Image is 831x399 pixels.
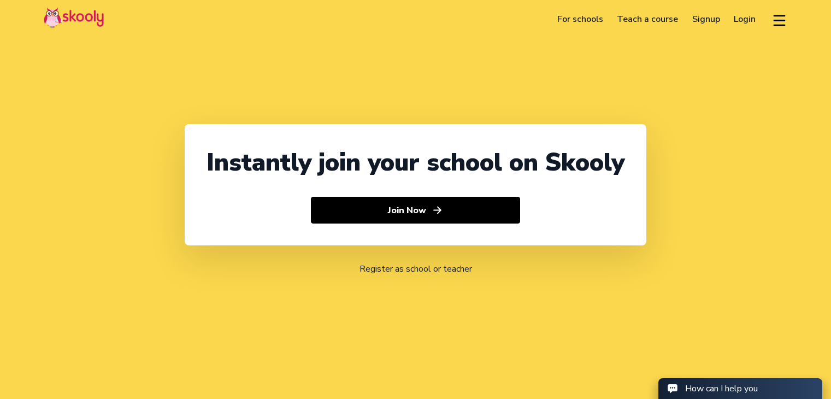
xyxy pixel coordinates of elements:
[685,10,727,28] a: Signup
[771,10,787,28] button: menu outline
[311,197,520,224] button: Join Nowarrow forward outline
[727,10,763,28] a: Login
[44,7,104,28] img: Skooly
[610,10,685,28] a: Teach a course
[550,10,610,28] a: For schools
[207,146,624,179] div: Instantly join your school on Skooly
[359,263,472,275] a: Register as school or teacher
[432,204,443,216] ion-icon: arrow forward outline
